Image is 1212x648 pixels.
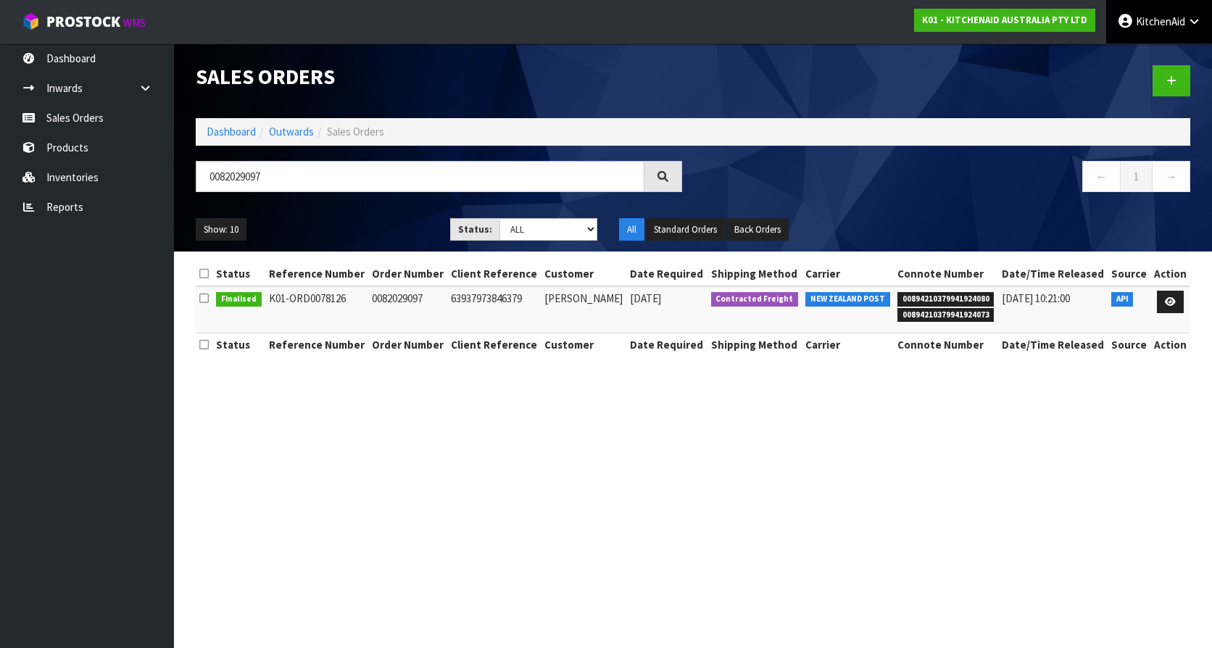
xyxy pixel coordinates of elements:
a: → [1152,161,1190,192]
a: Outwards [269,125,314,138]
th: Reference Number [265,262,368,286]
span: [DATE] 10:21:00 [1002,291,1070,305]
a: Dashboard [207,125,256,138]
th: Shipping Method [707,262,802,286]
span: 00894210379941924073 [897,308,995,323]
h1: Sales Orders [196,65,682,88]
span: Sales Orders [327,125,384,138]
th: Client Reference [447,333,541,356]
small: WMS [123,16,146,30]
input: Search sales orders [196,161,644,192]
th: Date Required [626,262,707,286]
a: 1 [1120,161,1153,192]
th: Carrier [802,262,894,286]
span: [DATE] [630,291,661,305]
td: 0082029097 [368,286,447,333]
th: Customer [541,262,626,286]
th: Source [1108,333,1150,356]
th: Connote Number [894,262,998,286]
img: cube-alt.png [22,12,40,30]
nav: Page navigation [704,161,1190,196]
span: KitchenAid [1136,14,1185,28]
th: Order Number [368,262,447,286]
th: Shipping Method [707,333,802,356]
td: 63937973846379 [447,286,541,333]
span: ProStock [46,12,120,31]
span: 00894210379941924080 [897,292,995,307]
strong: Status: [458,223,492,236]
th: Connote Number [894,333,998,356]
span: Finalised [216,292,262,307]
th: Source [1108,262,1150,286]
strong: K01 - KITCHENAID AUSTRALIA PTY LTD [922,14,1087,26]
td: [PERSON_NAME] [541,286,626,333]
th: Carrier [802,333,894,356]
span: Contracted Freight [711,292,799,307]
th: Date Required [626,333,707,356]
th: Order Number [368,333,447,356]
th: Date/Time Released [998,333,1108,356]
a: ← [1082,161,1121,192]
th: Status [212,262,265,286]
td: K01-ORD0078126 [265,286,368,333]
th: Action [1150,333,1190,356]
button: Back Orders [726,218,789,241]
button: All [619,218,644,241]
span: API [1111,292,1134,307]
th: Customer [541,333,626,356]
button: Standard Orders [646,218,725,241]
span: NEW ZEALAND POST [805,292,890,307]
th: Client Reference [447,262,541,286]
th: Reference Number [265,333,368,356]
th: Status [212,333,265,356]
th: Action [1150,262,1190,286]
button: Show: 10 [196,218,246,241]
th: Date/Time Released [998,262,1108,286]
